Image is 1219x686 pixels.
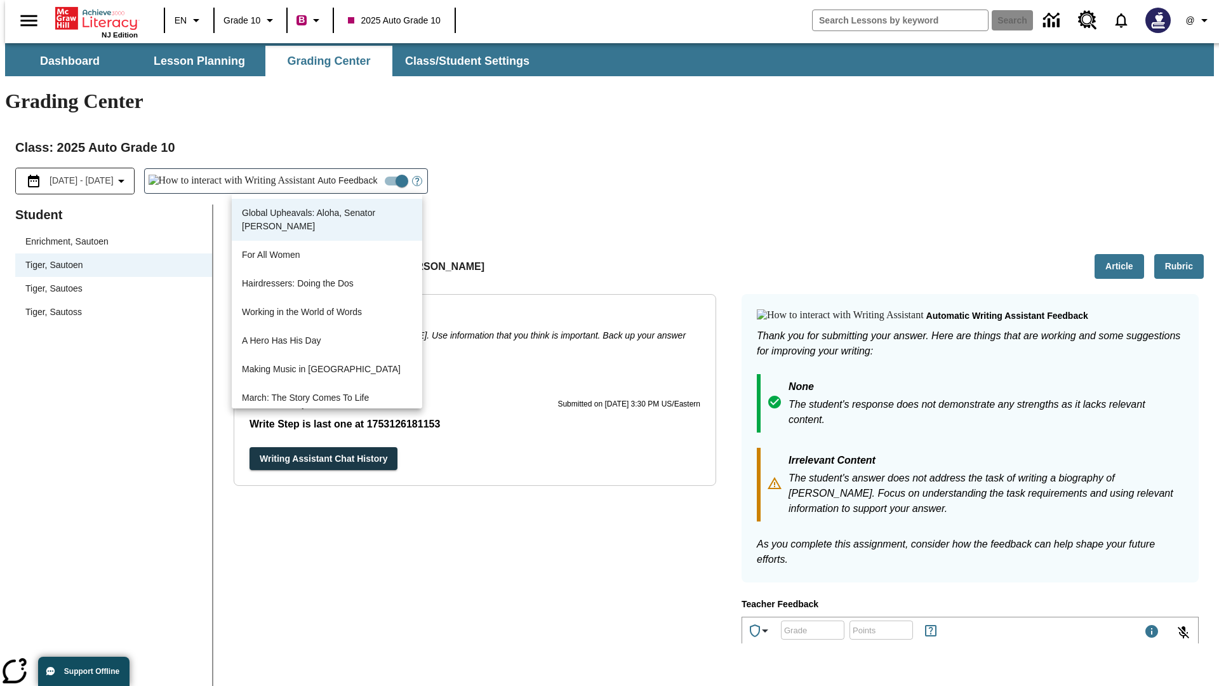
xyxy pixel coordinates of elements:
p: Global Upheavals: Aloha, Senator [PERSON_NAME] [242,206,412,233]
p: A Hero Has His Day [242,334,412,347]
p: Making Music in [GEOGRAPHIC_DATA] [242,363,412,376]
p: Hairdressers: Doing the Dos [242,277,412,290]
p: For All Women [242,248,412,262]
p: Working in the World of Words [242,306,412,319]
p: March: The Story Comes To Life [242,391,412,405]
